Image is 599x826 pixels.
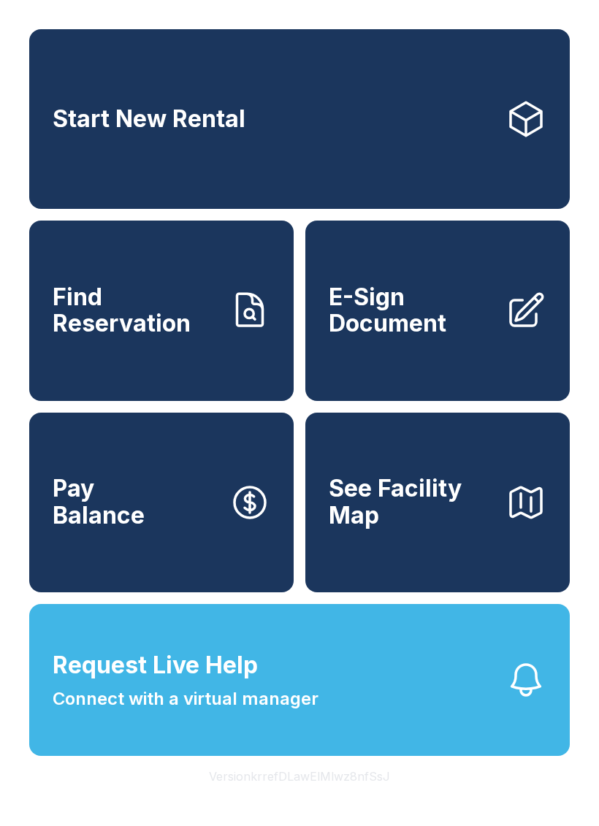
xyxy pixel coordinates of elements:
span: Start New Rental [53,106,245,133]
span: See Facility Map [329,475,494,529]
span: Pay Balance [53,475,145,529]
button: Request Live HelpConnect with a virtual manager [29,604,570,756]
a: E-Sign Document [305,221,570,400]
a: Find Reservation [29,221,294,400]
a: Start New Rental [29,29,570,209]
span: E-Sign Document [329,284,494,337]
span: Request Live Help [53,648,258,683]
span: Connect with a virtual manager [53,686,318,712]
span: Find Reservation [53,284,218,337]
button: PayBalance [29,413,294,592]
button: See Facility Map [305,413,570,592]
button: VersionkrrefDLawElMlwz8nfSsJ [197,756,402,797]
